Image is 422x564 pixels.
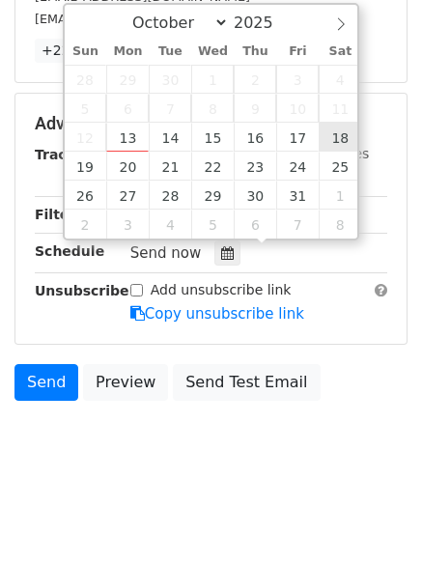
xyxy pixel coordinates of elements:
[130,305,304,323] a: Copy unsubscribe link
[234,94,276,123] span: October 9, 2025
[106,152,149,181] span: October 20, 2025
[319,65,361,94] span: October 4, 2025
[191,152,234,181] span: October 22, 2025
[234,123,276,152] span: October 16, 2025
[276,210,319,239] span: November 7, 2025
[276,65,319,94] span: October 3, 2025
[234,210,276,239] span: November 6, 2025
[234,65,276,94] span: October 2, 2025
[319,123,361,152] span: October 18, 2025
[106,65,149,94] span: September 29, 2025
[234,181,276,210] span: October 30, 2025
[276,181,319,210] span: October 31, 2025
[191,181,234,210] span: October 29, 2025
[191,94,234,123] span: October 8, 2025
[35,243,104,259] strong: Schedule
[106,123,149,152] span: October 13, 2025
[106,94,149,123] span: October 6, 2025
[65,94,107,123] span: October 5, 2025
[130,244,202,262] span: Send now
[106,210,149,239] span: November 3, 2025
[319,45,361,58] span: Sat
[325,471,422,564] iframe: Chat Widget
[65,45,107,58] span: Sun
[65,123,107,152] span: October 12, 2025
[35,113,387,134] h5: Advanced
[106,45,149,58] span: Mon
[149,65,191,94] span: September 30, 2025
[191,65,234,94] span: October 1, 2025
[191,123,234,152] span: October 15, 2025
[191,210,234,239] span: November 5, 2025
[234,45,276,58] span: Thu
[234,152,276,181] span: October 23, 2025
[191,45,234,58] span: Wed
[149,94,191,123] span: October 7, 2025
[65,181,107,210] span: October 26, 2025
[14,364,78,401] a: Send
[149,152,191,181] span: October 21, 2025
[319,181,361,210] span: November 1, 2025
[319,152,361,181] span: October 25, 2025
[65,152,107,181] span: October 19, 2025
[319,94,361,123] span: October 11, 2025
[149,45,191,58] span: Tue
[35,207,84,222] strong: Filters
[276,45,319,58] span: Fri
[151,280,292,300] label: Add unsubscribe link
[83,364,168,401] a: Preview
[149,181,191,210] span: October 28, 2025
[65,65,107,94] span: September 28, 2025
[106,181,149,210] span: October 27, 2025
[276,94,319,123] span: October 10, 2025
[35,39,116,63] a: +22 more
[276,123,319,152] span: October 17, 2025
[35,147,99,162] strong: Tracking
[319,210,361,239] span: November 8, 2025
[229,14,298,32] input: Year
[149,123,191,152] span: October 14, 2025
[149,210,191,239] span: November 4, 2025
[173,364,320,401] a: Send Test Email
[35,283,129,298] strong: Unsubscribe
[65,210,107,239] span: November 2, 2025
[276,152,319,181] span: October 24, 2025
[35,12,250,26] small: [EMAIL_ADDRESS][DOMAIN_NAME]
